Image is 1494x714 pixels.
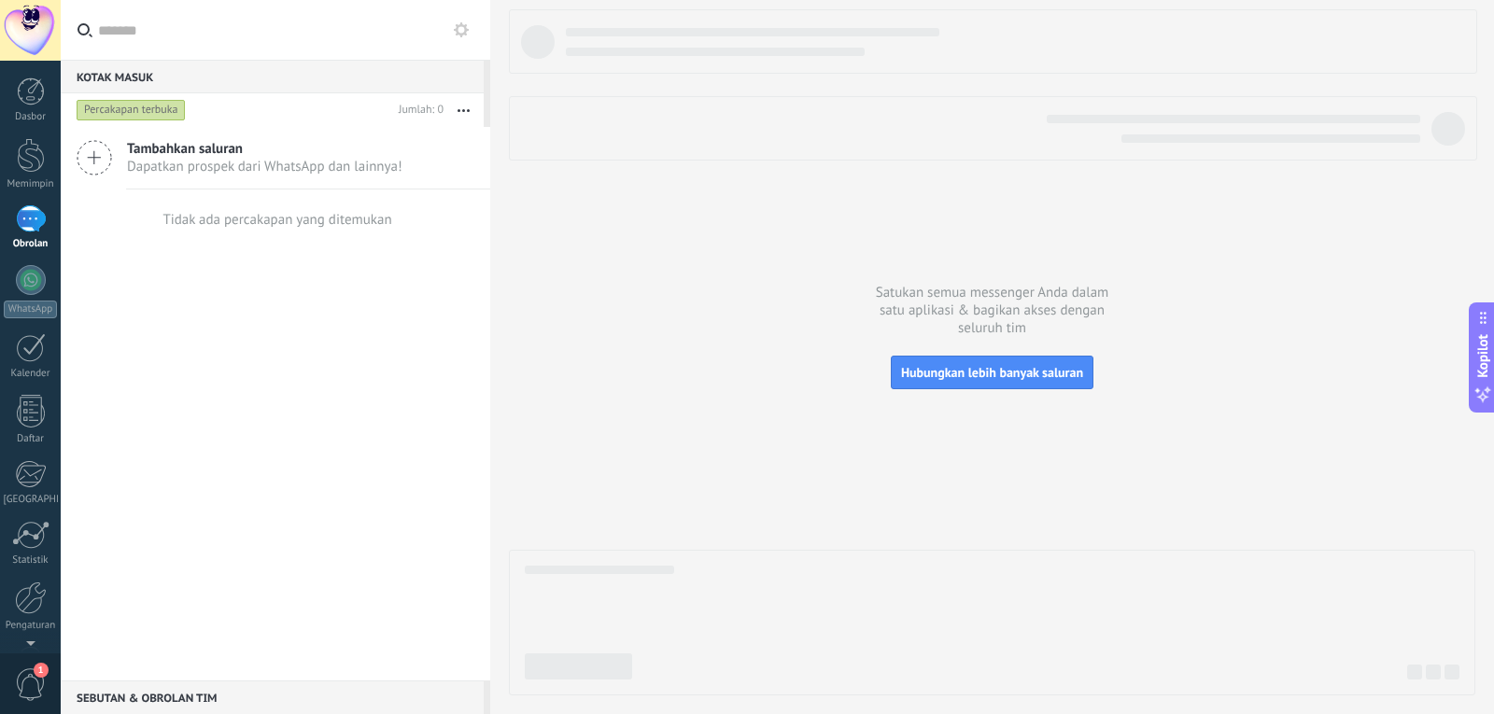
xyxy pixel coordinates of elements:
font: Jumlah: 0 [399,103,444,117]
font: Dasbor [15,110,46,123]
font: Tambahkan saluran [127,140,243,158]
font: Statistik [12,553,48,567]
font: Percakapan terbuka [84,103,178,117]
font: Kalender [11,367,50,380]
button: Hubungkan lebih banyak saluran [891,356,1093,389]
font: WhatsApp [8,302,52,315]
font: Daftar [17,432,44,445]
font: Kopilot [1473,334,1491,377]
font: Memimpin [7,177,53,190]
font: Dapatkan prospek dari WhatsApp dan lainnya! [127,158,402,175]
font: Sebutan & Obrolan Tim [77,692,218,706]
font: [GEOGRAPHIC_DATA] [4,493,95,506]
font: 1 [38,664,44,676]
button: Lagi [444,93,484,127]
font: Tidak ada percakapan yang ditemukan [162,211,391,229]
font: Hubungkan lebih banyak saluran [901,364,1083,381]
font: Kotak Masuk [77,71,153,85]
font: Obrolan [13,237,49,250]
